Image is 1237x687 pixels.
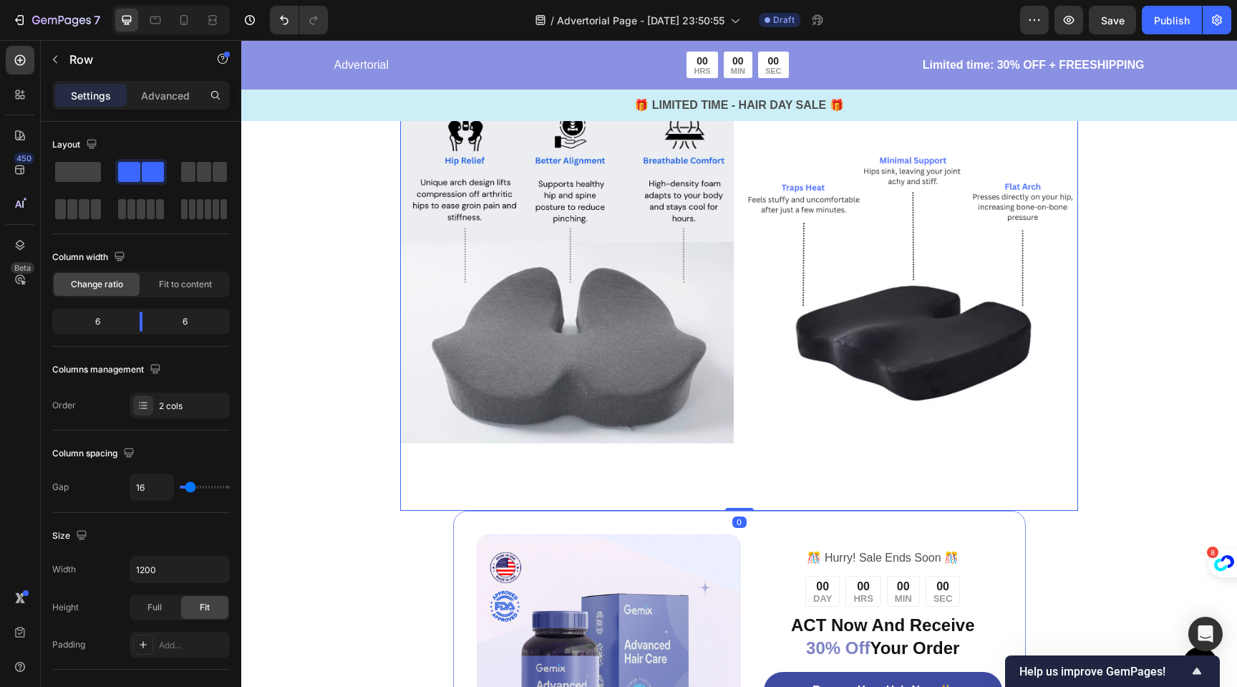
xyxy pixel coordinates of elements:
[654,554,671,563] p: MIN
[52,638,85,651] div: Padding
[1019,663,1206,680] button: Show survey - Help us improve GemPages!
[1089,6,1136,34] button: Save
[11,262,34,274] div: Beta
[612,539,631,554] div: 00
[52,135,100,155] div: Layout
[1154,13,1190,28] div: Publish
[1101,14,1125,27] span: Save
[1142,6,1202,34] button: Publish
[71,278,123,291] span: Change ratio
[159,400,226,413] div: 2 cols
[94,11,100,29] p: 7
[524,574,759,618] p: ACT Now And Receive Your Order
[773,14,795,27] span: Draft
[14,153,34,164] div: 450
[550,13,554,28] span: /
[52,601,79,614] div: Height
[52,399,76,412] div: Order
[69,51,191,68] p: Row
[52,444,137,463] div: Column spacing
[130,474,173,500] input: Auto
[159,639,226,652] div: Add...
[6,6,107,34] button: 7
[55,312,128,332] div: 6
[200,601,210,614] span: Fit
[52,360,164,380] div: Columns management
[71,88,111,103] p: Settings
[491,476,505,488] div: 0
[565,598,629,618] span: 30% Off
[159,278,212,291] span: Fit to content
[52,248,128,267] div: Column width
[147,601,162,614] span: Full
[572,539,591,554] div: 00
[557,13,724,28] span: Advertorial Page - [DATE] 23:50:55
[504,54,838,471] img: gempages_585751277816775515-9e3038af-2e00-4b49-83ac-6e01bcd03765.png
[52,563,76,576] div: Width
[524,508,759,529] p: ️🎊 Hurry! Sale Ends Soon ️🎊
[572,554,591,563] p: DAY
[241,40,1237,687] iframe: Design area
[612,554,631,563] p: HRS
[141,88,190,103] p: Advanced
[130,557,229,582] input: Auto
[1019,665,1188,678] span: Help us improve GemPages!
[654,539,671,554] div: 00
[692,554,712,563] p: SEC
[270,6,328,34] div: Undo/Redo
[52,527,90,546] div: Size
[1188,617,1223,651] div: Open Intercom Messenger
[692,539,712,554] div: 00
[52,481,69,494] div: Gap
[154,312,227,332] div: 6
